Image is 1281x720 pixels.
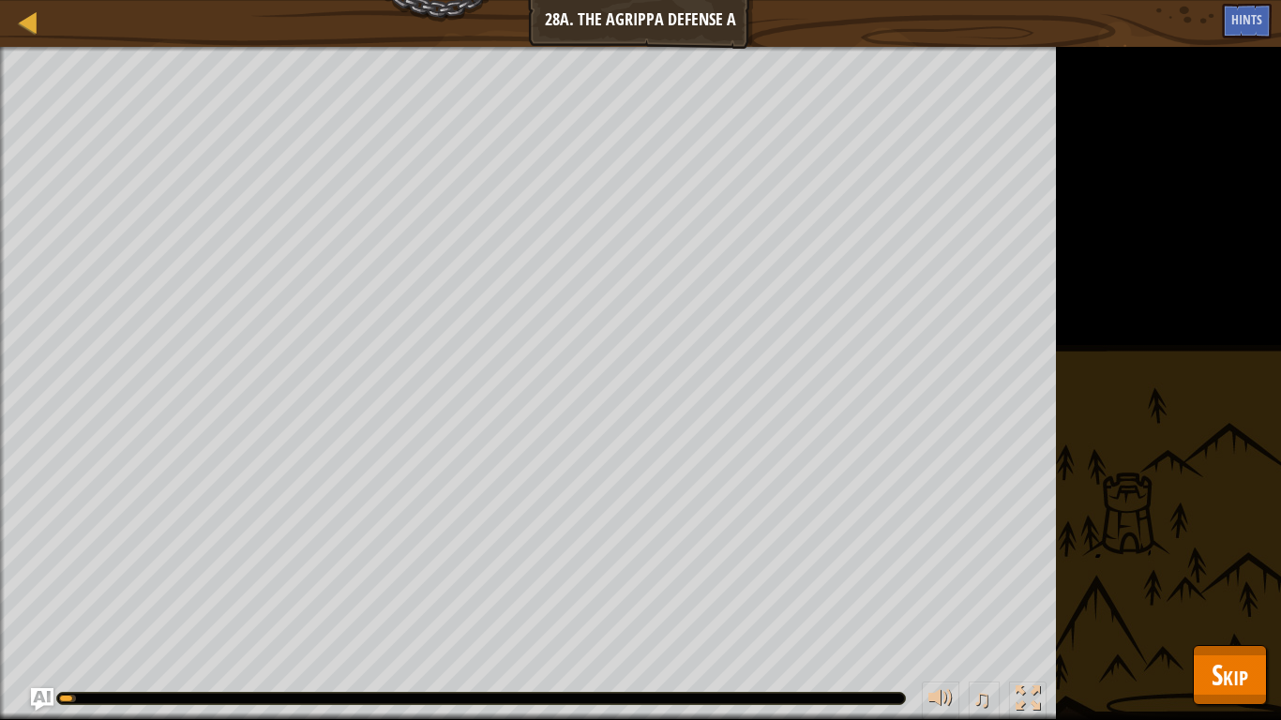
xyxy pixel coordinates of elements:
[922,682,959,720] button: Adjust volume
[31,688,53,711] button: Ask AI
[1212,655,1248,694] span: Skip
[1009,682,1047,720] button: Toggle fullscreen
[972,684,991,712] span: ♫
[969,682,1001,720] button: ♫
[1231,10,1262,28] span: Hints
[1193,645,1267,705] button: Skip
